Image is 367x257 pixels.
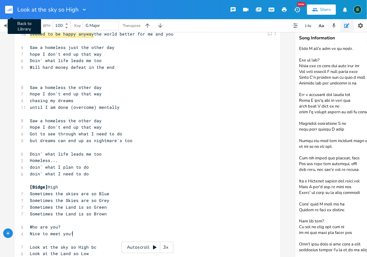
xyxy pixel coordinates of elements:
span: High [30,184,58,190]
span: Saw a homeless just the other day [30,44,114,50]
span: chasing my dreams [30,98,73,103]
div: 1 [274,32,276,36]
div: Share [320,7,331,12]
span: Saw a homeless the other day [30,118,102,124]
div: Autoscroll [121,242,173,253]
span: the world better for me and you [30,31,173,37]
span: seemed to be happy anyway [30,31,94,37]
div: 3x [160,242,172,253]
span: Sometimes the skies are so Blue [30,191,109,197]
span: [Bidge] [30,184,48,190]
span: Nice to meet you! [30,231,73,237]
div: Transpose [123,24,140,28]
span: Look at the sky so High [17,7,79,12]
span: Who are you? [30,224,61,230]
span: but dreams can end up as nightmare's too [30,138,132,143]
span: Sometimes the Skies are so Grey [30,197,109,203]
button: Back to Library [5,2,18,17]
span: Look at the sky so High bc [30,244,96,250]
span: until I am done (overcome) mentally [30,104,120,110]
div: New [297,2,305,7]
div: Key [74,24,81,28]
button: B [354,2,362,17]
span: doin' what I plan to do [30,164,89,170]
span: Got to see through what I need to do [30,131,122,137]
span: Doin' what life leads me too [30,58,102,63]
span: Look at the Land so Low [30,251,89,256]
div: BPM [43,24,50,28]
span: Will hard money defeat in the end [30,64,114,70]
span: Saw a homeless the other day [30,84,102,90]
span: Homeless... [30,157,58,163]
div: BruCe [354,5,362,14]
span: Sometimes the Land is so Brown [30,211,107,217]
span: Sometimes the Land is so Green [30,204,107,210]
span: Hope I don't end up that way [30,124,102,130]
span: doin' what I need to do [30,171,89,177]
button: New [291,4,304,15]
span: hope I don't end up that way [30,51,102,57]
span: Doin' what life leads me too [30,151,102,157]
span: G Major [86,23,100,28]
span: Hope I don't end up that way [30,91,102,97]
button: Share [307,4,336,15]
